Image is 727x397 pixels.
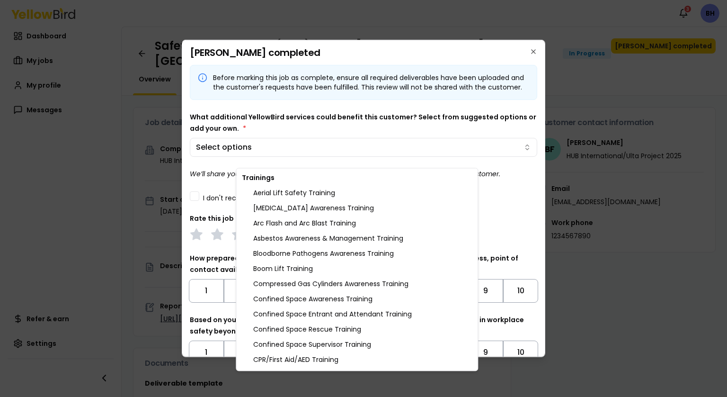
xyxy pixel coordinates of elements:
[238,367,476,382] div: Defensive Driver Training
[238,246,476,261] div: Bloodborne Pathogens Awareness Training
[238,216,476,231] div: Arc Flash and Arc Blast Training
[238,261,476,276] div: Boom Lift Training
[238,322,476,337] div: Confined Space Rescue Training
[238,307,476,322] div: Confined Space Entrant and Attendant Training
[238,185,476,200] div: Aerial Lift Safety Training
[238,337,476,352] div: Confined Space Supervisor Training
[238,352,476,367] div: CPR/First Aid/AED Training
[238,170,476,185] div: Trainings
[238,200,476,216] div: [MEDICAL_DATA] Awareness Training
[238,291,476,307] div: Confined Space Awareness Training
[238,276,476,291] div: Compressed Gas Cylinders Awareness Training
[238,231,476,246] div: Asbestos Awareness & Management Training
